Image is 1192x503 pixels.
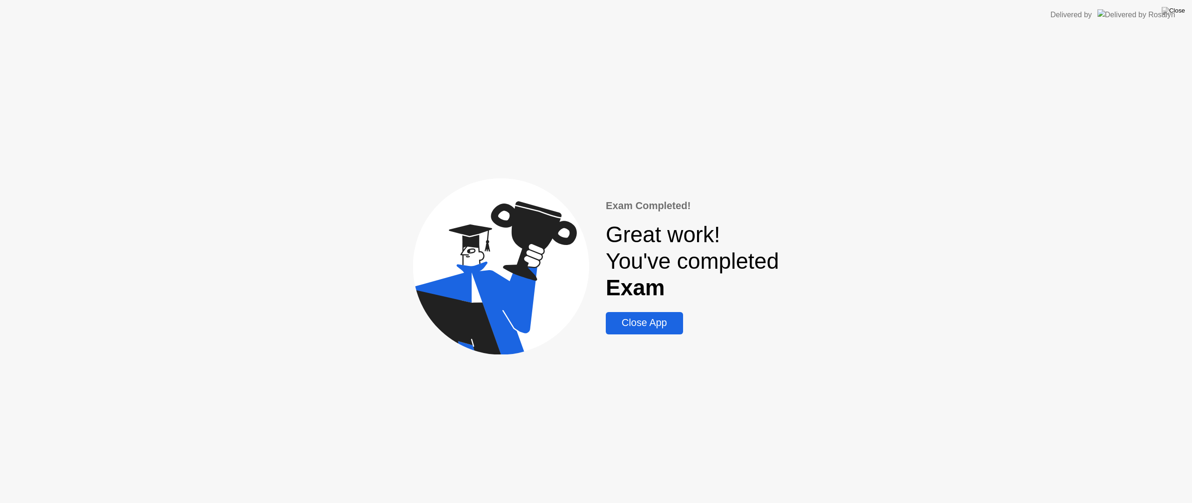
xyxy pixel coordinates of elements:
div: Great work! You've completed [606,221,779,301]
div: Delivered by [1050,9,1092,20]
button: Close App [606,312,683,334]
div: Exam Completed! [606,198,779,213]
b: Exam [606,275,665,300]
img: Close [1162,7,1185,14]
img: Delivered by Rosalyn [1097,9,1175,20]
div: Close App [609,317,680,329]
